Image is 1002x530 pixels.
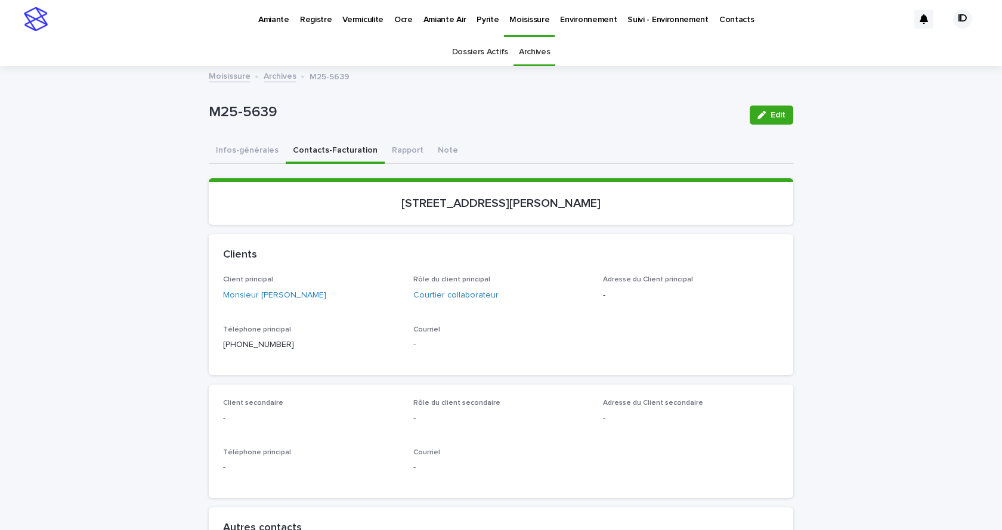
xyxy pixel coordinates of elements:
[209,139,286,164] button: Infos-générales
[413,449,440,456] span: Courriel
[223,276,273,283] span: Client principal
[750,106,793,125] button: Edit
[310,69,350,82] p: M25-5639
[223,196,779,210] p: [STREET_ADDRESS][PERSON_NAME]
[413,326,440,333] span: Courriel
[264,69,296,82] a: Archives
[603,276,693,283] span: Adresse du Client principal
[223,449,291,456] span: Téléphone principal
[209,104,740,121] p: M25-5639
[452,38,508,66] a: Dossiers Actifs
[413,412,589,424] p: -
[413,399,500,407] span: Rôle du client secondaire
[209,69,250,82] a: Moisissure
[603,399,703,407] span: Adresse du Client secondaire
[223,326,291,333] span: Téléphone principal
[223,412,399,424] p: -
[223,399,283,407] span: Client secondaire
[413,339,589,351] p: -
[603,289,779,302] p: -
[603,412,779,424] p: -
[223,461,399,474] p: -
[223,339,399,351] p: [PHONE_NUMBER]
[413,276,490,283] span: Rôle du client principal
[286,139,385,164] button: Contacts-Facturation
[413,461,589,474] p: -
[519,38,551,66] a: Archives
[413,289,499,302] a: Courtier collaborateur
[223,249,257,262] h2: Clients
[24,7,48,31] img: stacker-logo-s-only.png
[431,139,465,164] button: Note
[223,289,326,302] a: Monsieur [PERSON_NAME]
[953,10,972,29] div: ID
[385,139,431,164] button: Rapport
[771,111,785,119] span: Edit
